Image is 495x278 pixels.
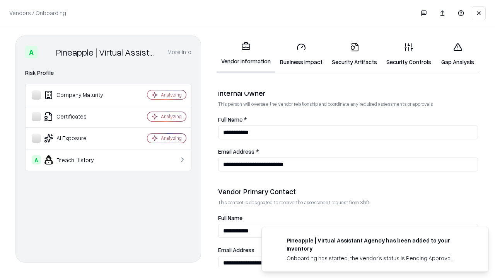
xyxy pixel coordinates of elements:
a: Security Artifacts [327,36,382,72]
a: Vendor Information [217,36,275,73]
a: Gap Analysis [436,36,480,72]
div: Pineapple | Virtual Assistant Agency [56,46,158,58]
div: Vendor Primary Contact [218,187,478,196]
label: Full Name * [218,117,478,122]
div: A [32,155,41,164]
div: Onboarding has started, the vendor's status is Pending Approval. [287,254,470,262]
div: Risk Profile [25,68,191,78]
div: Analyzing [161,92,182,98]
div: Internal Owner [218,88,478,98]
label: Email Address * [218,149,478,154]
div: Analyzing [161,113,182,120]
a: Business Impact [275,36,327,72]
a: Security Controls [382,36,436,72]
div: A [25,46,38,58]
div: Certificates [32,112,124,121]
div: Pineapple | Virtual Assistant Agency has been added to your inventory [287,236,470,253]
p: This contact is designated to receive the assessment request from Shift [218,199,478,206]
label: Full Name [218,215,478,221]
img: Pineapple | Virtual Assistant Agency [41,46,53,58]
div: Analyzing [161,135,182,141]
div: Breach History [32,155,124,164]
label: Email Address [218,247,478,253]
button: More info [167,45,191,59]
p: Vendors / Onboarding [9,9,66,17]
div: AI Exposure [32,134,124,143]
div: Company Maturity [32,90,124,100]
p: This person will oversee the vendor relationship and coordinate any required assessments or appro... [218,101,478,107]
img: trypineapple.com [271,236,280,246]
